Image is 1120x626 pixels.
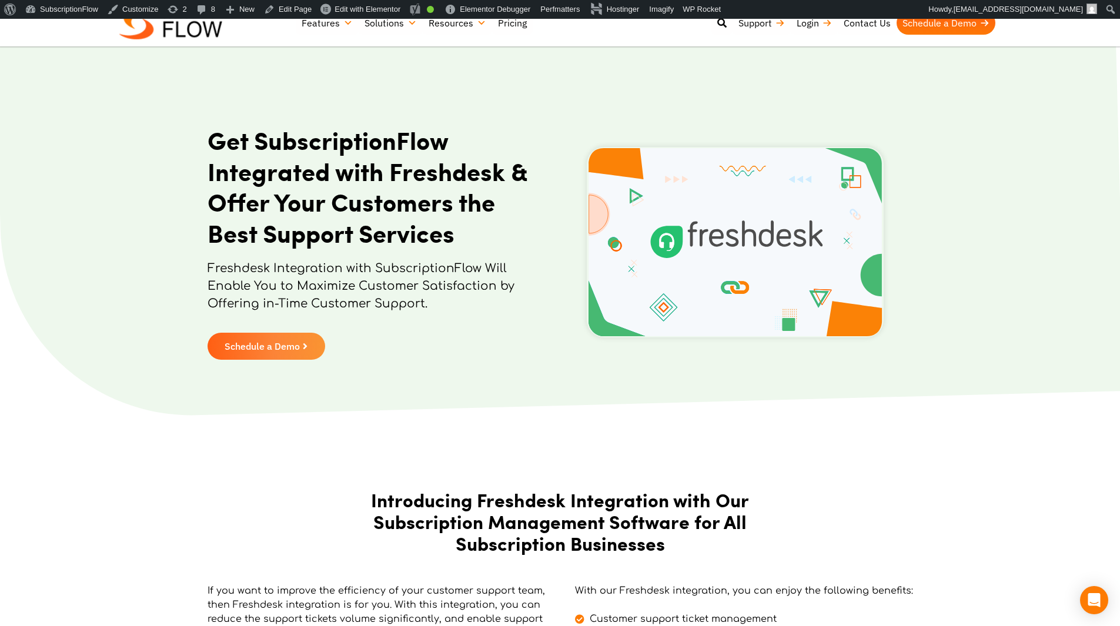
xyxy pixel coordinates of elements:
span: [EMAIL_ADDRESS][DOMAIN_NAME] [954,5,1083,14]
img: Subscriptionflow-and-Freshdesk [587,147,884,337]
a: Features [296,11,359,35]
div: Good [427,6,434,13]
a: Contact Us [838,11,897,35]
p: With our Freshdesk integration, you can enjoy the following benefits: [575,584,913,598]
span: Edit with Elementor [335,5,400,14]
a: Login [791,11,838,35]
h1: Get SubscriptionFlow Integrated with Freshdesk & Offer Your Customers the Best Support Services [208,125,528,248]
a: Schedule a Demo [208,333,325,360]
span: Customer support ticket management [587,612,777,626]
span: Schedule a Demo [225,342,300,351]
img: Subscriptionflow [119,8,222,39]
h2: Introducing Freshdesk Integration with Our Subscription Management Software for All Subscription ... [360,489,760,554]
a: Solutions [359,11,423,35]
p: Freshdesk Integration with SubscriptionFlow Will Enable You to Maximize Customer Satisfaction by ... [208,260,528,324]
div: Open Intercom Messenger [1080,586,1108,614]
a: Resources [423,11,492,35]
a: Pricing [492,11,533,35]
a: Support [733,11,791,35]
a: Schedule a Demo [897,11,995,35]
